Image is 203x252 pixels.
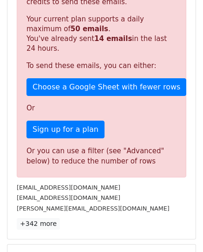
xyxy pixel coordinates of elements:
[26,121,105,138] a: Sign up for a plan
[17,205,170,212] small: [PERSON_NAME][EMAIL_ADDRESS][DOMAIN_NAME]
[17,218,60,230] a: +342 more
[17,194,120,201] small: [EMAIL_ADDRESS][DOMAIN_NAME]
[26,146,177,167] div: Or you can use a filter (see "Advanced" below) to reduce the number of rows
[71,25,108,33] strong: 50 emails
[26,61,177,71] p: To send these emails, you can either:
[26,14,177,54] p: Your current plan supports a daily maximum of . You've already sent in the last 24 hours.
[157,207,203,252] div: 聊天小组件
[94,34,132,43] strong: 14 emails
[17,184,120,191] small: [EMAIL_ADDRESS][DOMAIN_NAME]
[157,207,203,252] iframe: Chat Widget
[26,103,177,113] p: Or
[26,78,186,96] a: Choose a Google Sheet with fewer rows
